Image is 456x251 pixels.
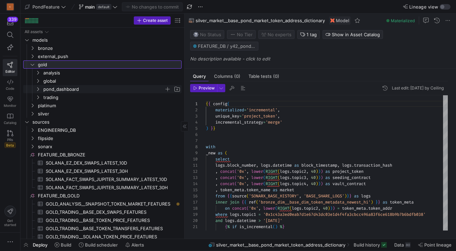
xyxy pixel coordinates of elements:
span: { [206,101,208,107]
div: 80 [405,242,411,248]
div: 8 [190,144,198,150]
span: as [354,193,359,199]
div: 15 [190,187,198,193]
div: C [7,3,14,10]
span: source [232,193,246,199]
span: pond_dashboard [43,85,164,93]
div: 4 [190,119,198,125]
span: logs [292,206,301,211]
span: . [225,163,227,168]
div: 13 [190,175,198,181]
span: , [215,181,218,186]
button: Preview [190,84,217,92]
span: topic3 [292,175,306,180]
div: 19 [190,211,198,218]
span: GOLD_TRADING__BASE_TOKEN_PRICE_FEATURES​​​​​​​​​ [46,217,174,224]
span: FEATURE_DB / y42_pondfeature_main / SILVER_MARKET__BASE_POND_MARKET_TOKEN_ADDRESS_DICTIONARY [198,43,255,49]
span: . [270,163,273,168]
span: , [246,181,249,186]
span: ) [316,169,318,174]
span: logs [361,193,371,199]
div: Press SPACE to select this row. [23,126,182,134]
span: = [337,206,340,211]
span: , [215,187,218,193]
span: SOLANA_FACT_SWAPS_JUPITER_SUMMARY_LATEST_30H​​​​​​​​​ [46,184,174,192]
span: logs [225,218,234,223]
span: e618b9b7b6bdfb038' [383,212,426,217]
div: Press SPACE to select this row. [23,28,182,36]
span: where [215,212,227,217]
span: ( [263,175,266,180]
span: No expert s [268,32,291,37]
span: (0) [273,74,279,79]
span: trading [43,94,181,101]
div: 6 [190,131,198,138]
span: , [246,169,249,174]
span: with [206,144,215,150]
span: = [244,107,246,113]
span: PRs [7,138,13,142]
span: seeding_contract [332,175,371,180]
span: Data [394,242,404,248]
span: } [375,199,378,205]
div: 16 [190,193,198,199]
button: Build scheduler [76,239,121,251]
button: Point lineage [415,239,455,251]
span: join [230,199,239,205]
span: project_token [332,169,364,174]
span: topic2 [304,206,318,211]
span: ) [320,169,323,174]
span: . [234,218,237,223]
div: 20 [190,218,198,224]
span: RIGHT [277,206,289,211]
span: as [325,169,330,174]
a: FEATURE_DB_GOLD​​​​​​​​ [23,192,182,200]
span: _new [206,150,215,156]
span: PondFeature [32,4,60,10]
span: , [299,193,301,199]
span: Beta [4,142,16,148]
span: Columns [214,74,240,79]
span: ( [289,206,292,211]
div: 14 [190,181,198,187]
span: , [318,206,320,211]
span: SOLANA_EZ_DEX_SWAPS_LATEST_10D​​​​​​​​​ [46,159,174,167]
div: Press SPACE to select this row. [23,216,182,224]
div: Press SPACE to select this row. [23,167,182,175]
div: 12 [190,168,198,175]
span: silver [38,110,181,118]
span: } [349,193,352,199]
span: 40 [311,175,316,180]
span: . [289,175,292,180]
div: Press SPACE to select this row. [23,175,182,183]
span: logs [342,163,352,168]
a: C [3,1,17,13]
span: GOLD_TRADING__BASE_TOKEN_TRANSFERS_FEATURES​​​​​​​​​ [46,225,174,233]
button: No statusNo Status [190,30,224,39]
span: concat [232,206,246,211]
button: Data80 [391,239,414,251]
span: token_addr [368,206,392,211]
span: , [277,107,280,113]
span: GOLD_ANALYSIS__SNAPSHOT_TOKEN_MARKET_FEATURES​​​​​​​​​ [46,200,174,208]
span: Show in Asset Catalog [332,32,380,37]
span: as [383,199,387,205]
span: 'project_token' [242,113,277,119]
span: RIGHT [266,181,277,186]
span: ( [277,175,280,180]
span: , [306,181,309,186]
div: Press SPACE to select this row. [23,101,182,110]
a: FEATURE_DB_BRONZE​​​​​​​​ [23,151,182,159]
div: Press SPACE to select this row. [23,85,182,93]
img: No tier [230,32,236,37]
span: . [289,169,292,174]
button: Alerts [122,239,147,251]
span: ( [225,150,227,156]
span: main [85,4,95,10]
span: ( [277,169,280,174]
div: 10 [190,156,198,162]
span: , [258,206,261,211]
span: as [294,163,299,168]
span: ) [318,175,320,180]
span: , [215,175,218,180]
